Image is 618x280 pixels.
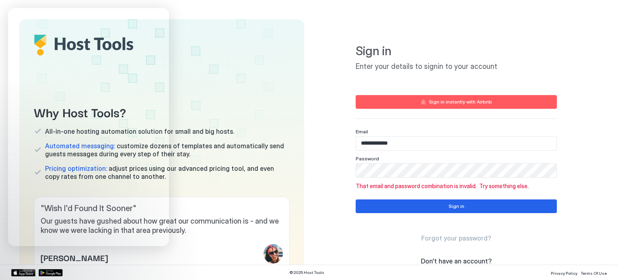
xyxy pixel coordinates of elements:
span: Sign in [356,44,557,59]
div: Sign in instantly with Airbnb [429,98,492,106]
div: Sign in [449,203,464,210]
input: Input Field [356,164,556,177]
input: Input Field [356,137,556,150]
iframe: Intercom live chat [8,8,169,246]
a: Terms Of Use [581,268,607,277]
button: Sign in [356,199,557,213]
span: [PERSON_NAME] [41,251,108,263]
span: That email and password combination is invalid. Try something else. [356,183,557,190]
span: Enter your details to signin to your account [356,62,557,71]
div: profile [264,244,283,263]
a: Google Play Store [39,269,63,276]
a: Privacy Policy [551,268,577,277]
a: App Store [11,269,35,276]
iframe: Intercom live chat [8,253,27,272]
a: Forgot your password? [421,234,491,243]
span: Email [356,129,368,135]
span: Don't have an account? [421,257,492,265]
span: Privacy Policy [551,271,577,276]
span: © 2025 Host Tools [289,270,324,275]
span: Terms Of Use [581,271,607,276]
button: Sign in instantly with Airbnb [356,95,557,109]
span: Password [356,156,379,162]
